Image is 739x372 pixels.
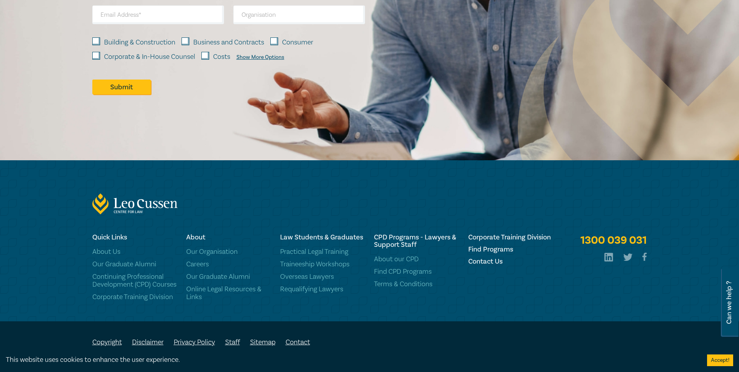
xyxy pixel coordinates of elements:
a: 1300 039 031 [580,234,647,248]
a: Privacy Policy [174,338,215,347]
button: Submit [92,80,151,94]
a: Our Organisation [186,248,271,256]
a: About Us [92,248,177,256]
a: Requalifying Lawyers [280,285,365,293]
label: Business and Contracts [193,37,264,48]
a: Staff [225,338,240,347]
a: Continuing Professional Development (CPD) Courses [92,273,177,289]
button: Accept cookies [707,354,733,366]
a: Careers [186,260,271,268]
label: Corporate & In-House Counsel [104,52,195,62]
a: Corporate Training Division [468,234,553,241]
a: Contact [286,338,310,347]
input: Organisation [233,5,365,24]
h6: Quick Links [92,234,177,241]
a: Sitemap [250,338,275,347]
a: Online Legal Resources & Links [186,285,271,301]
a: Traineeship Workshops [280,260,365,268]
a: Practical Legal Training [280,248,365,256]
a: Find Programs [468,246,553,253]
h6: CPD Programs - Lawyers & Support Staff [374,234,459,248]
label: Consumer [282,37,313,48]
a: Overseas Lawyers [280,273,365,281]
a: Contact Us [468,258,553,265]
a: Terms & Conditions [374,280,459,288]
a: Our Graduate Alumni [186,273,271,281]
a: About our CPD [374,255,459,263]
a: Disclaimer [132,338,164,347]
h6: About [186,234,271,241]
a: Copyright [92,338,122,347]
a: Corporate Training Division [92,293,177,301]
div: This website uses cookies to enhance the user experience. [6,355,695,365]
a: Find CPD Programs [374,268,459,276]
input: Email Address* [92,5,224,24]
label: Costs [213,52,230,62]
a: Our Graduate Alumni [92,260,177,268]
div: Show More Options [236,54,284,60]
h6: Law Students & Graduates [280,234,365,241]
span: Can we help ? [725,273,733,332]
label: Building & Construction [104,37,175,48]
